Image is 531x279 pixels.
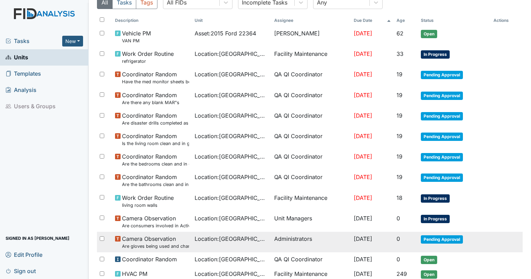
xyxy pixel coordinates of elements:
span: Work Order Routine living room walls [122,194,174,209]
span: Pending Approval [421,71,463,79]
span: Location : [GEOGRAPHIC_DATA] [195,152,269,161]
small: Are gloves being used and changed as needed? [122,243,189,250]
span: Asset : 2015 Ford 22364 [195,29,256,37]
span: 19 [397,112,402,119]
td: [PERSON_NAME] [271,26,351,47]
span: Edit Profile [6,249,42,260]
span: [DATE] [354,50,372,57]
span: Signed in as [PERSON_NAME] [6,233,70,244]
a: Tasks [6,37,62,45]
span: [DATE] [354,133,372,139]
span: Pending Approval [421,133,463,141]
span: Templates [6,68,41,79]
span: Pending Approval [421,92,463,100]
span: Coordinator Random Have the med monitor sheets been filled out? [122,70,189,85]
span: Pending Approval [421,112,463,120]
span: Location : [GEOGRAPHIC_DATA] [195,91,269,99]
td: QA QI Coordinator [271,109,351,129]
span: [DATE] [354,112,372,119]
span: Location : [GEOGRAPHIC_DATA] [195,50,269,58]
span: 19 [397,153,402,160]
button: New [62,36,83,46]
span: [DATE] [354,270,372,277]
span: Sign out [6,265,36,276]
span: [DATE] [354,92,372,99]
span: Coordinator Random Is the living room clean and in good repair? [122,132,189,147]
span: Units [6,52,28,63]
span: 0 [397,235,400,242]
span: 33 [397,50,403,57]
th: Toggle SortBy [192,15,271,26]
span: Pending Approval [421,174,463,182]
span: 19 [397,92,402,99]
span: Coordinator Random Are disaster drills completed as scheduled? [122,111,189,126]
span: Coordinator Random Are the bathrooms clean and in good repair? [122,173,189,188]
span: [DATE] [354,256,372,263]
span: Location : [GEOGRAPHIC_DATA] [195,194,269,202]
td: QA QI Coordinator [271,88,351,109]
span: Location : [GEOGRAPHIC_DATA] [195,214,269,222]
span: In Progress [421,215,450,223]
span: Coordinator Random [122,255,177,263]
small: Are consumers involved in Active Treatment? [122,222,189,229]
span: Coordinator Random Are the bedrooms clean and in good repair? [122,152,189,167]
th: Toggle SortBy [418,15,491,26]
span: Coordinator Random Are there any blank MAR"s [122,91,179,106]
span: [DATE] [354,174,372,180]
td: QA QI Coordinator [271,129,351,150]
span: Camera Observation Are consumers involved in Active Treatment? [122,214,189,229]
small: Are disaster drills completed as scheduled? [122,120,189,126]
small: refrigerator [122,58,174,65]
span: [DATE] [354,71,372,78]
span: Location : [GEOGRAPHIC_DATA] [195,173,269,181]
span: 19 [397,71,402,78]
td: Facility Maintenance [271,47,351,67]
span: 249 [397,270,407,277]
span: 19 [397,174,402,180]
td: QA QI Coordinator [271,170,351,191]
span: Work Order Routine refrigerator [122,50,174,65]
input: Toggle All Rows Selected [100,17,104,22]
span: 18 [397,194,402,201]
span: Location : [GEOGRAPHIC_DATA] [195,70,269,78]
span: [DATE] [354,235,372,242]
td: QA QI Coordinator [271,150,351,170]
td: Facility Maintenance [271,191,351,211]
th: Assignee [271,15,351,26]
small: VAN PM [122,37,151,44]
span: [DATE] [354,215,372,222]
td: Administrators [271,232,351,252]
td: QA QI Coordinator [271,67,351,88]
small: Are there any blank MAR"s [122,99,179,106]
span: 0 [397,215,400,222]
span: Open [421,30,437,38]
th: Toggle SortBy [351,15,394,26]
td: QA QI Coordinator [271,252,351,267]
span: [DATE] [354,194,372,201]
span: In Progress [421,194,450,203]
span: Location : [GEOGRAPHIC_DATA] [195,235,269,243]
span: [DATE] [354,153,372,160]
small: Are the bedrooms clean and in good repair? [122,161,189,167]
td: Unit Managers [271,211,351,232]
span: Location : [GEOGRAPHIC_DATA] [195,132,269,140]
span: Open [421,256,437,264]
small: Are the bathrooms clean and in good repair? [122,181,189,188]
span: Camera Observation Are gloves being used and changed as needed? [122,235,189,250]
span: 62 [397,30,403,37]
th: Toggle SortBy [112,15,192,26]
span: Location : [GEOGRAPHIC_DATA] [195,270,269,278]
small: Have the med monitor sheets been filled out? [122,78,189,85]
span: Location : [GEOGRAPHIC_DATA] [195,111,269,120]
span: In Progress [421,50,450,59]
span: Pending Approval [421,153,463,161]
span: 19 [397,133,402,139]
span: Pending Approval [421,235,463,244]
small: Is the living room clean and in good repair? [122,140,189,147]
small: living room walls [122,202,174,209]
span: Vehicle PM VAN PM [122,29,151,44]
th: Actions [491,15,523,26]
span: 0 [397,256,400,263]
span: Analysis [6,85,36,95]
